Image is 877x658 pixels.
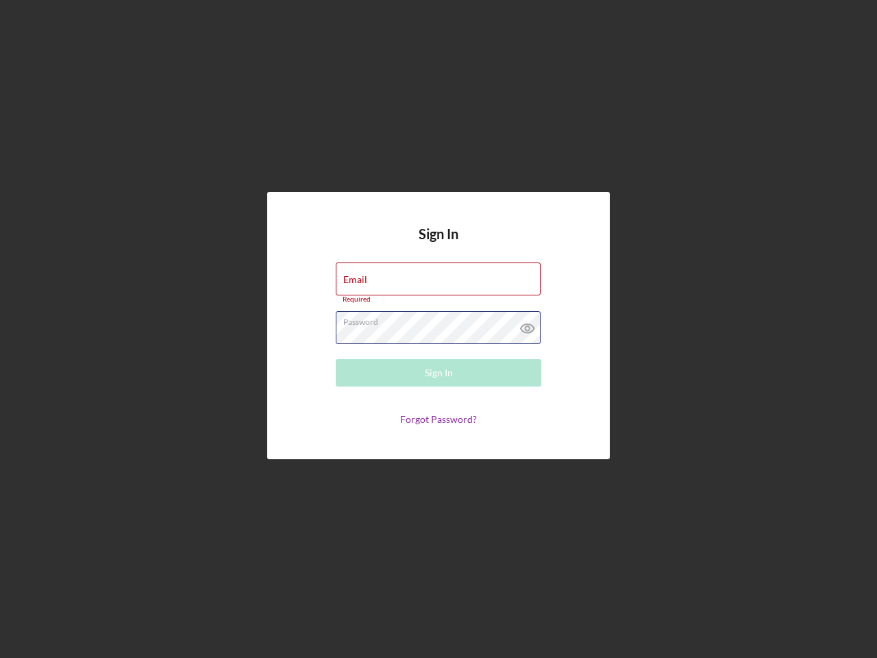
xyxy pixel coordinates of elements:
div: Required [336,295,541,304]
button: Sign In [336,359,541,387]
div: Sign In [425,359,453,387]
label: Password [343,312,541,327]
h4: Sign In [419,226,458,263]
label: Email [343,274,367,285]
a: Forgot Password? [400,413,477,425]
